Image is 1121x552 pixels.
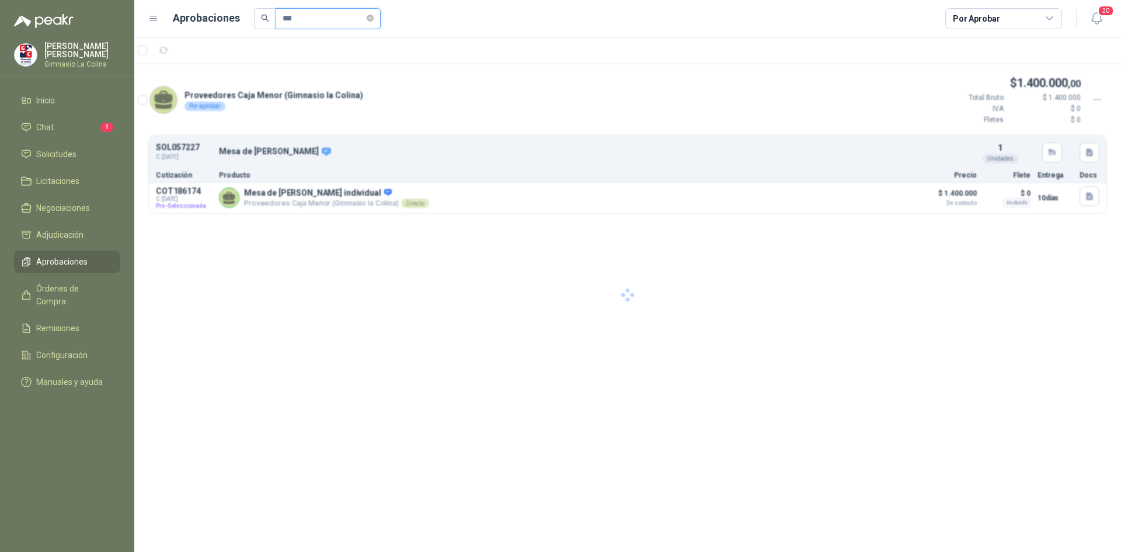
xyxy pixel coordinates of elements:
span: Manuales y ayuda [36,376,103,388]
span: Chat [36,121,54,134]
span: Remisiones [36,322,79,335]
button: 20 [1086,8,1107,29]
span: 20 [1098,5,1114,16]
span: close-circle [367,13,374,24]
span: Licitaciones [36,175,79,188]
span: Solicitudes [36,148,76,161]
h1: Aprobaciones [173,10,240,26]
span: Adjudicación [36,228,83,241]
a: Solicitudes [14,143,120,165]
span: Inicio [36,94,55,107]
a: Chat1 [14,116,120,138]
a: Órdenes de Compra [14,277,120,313]
a: Licitaciones [14,170,120,192]
span: search [261,14,269,22]
a: Aprobaciones [14,251,120,273]
p: Gimnasio La Colina [44,61,120,68]
div: Por Aprobar [953,12,1000,25]
span: close-circle [367,15,374,22]
span: 1 [100,123,113,132]
span: Configuración [36,349,88,362]
img: Logo peakr [14,14,74,28]
span: Negociaciones [36,202,90,214]
span: Órdenes de Compra [36,282,109,308]
a: Remisiones [14,317,120,339]
a: Inicio [14,89,120,112]
a: Adjudicación [14,224,120,246]
a: Configuración [14,344,120,366]
a: Manuales y ayuda [14,371,120,393]
span: Aprobaciones [36,255,88,268]
p: [PERSON_NAME] [PERSON_NAME] [44,42,120,58]
a: Negociaciones [14,197,120,219]
img: Company Logo [15,44,37,66]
